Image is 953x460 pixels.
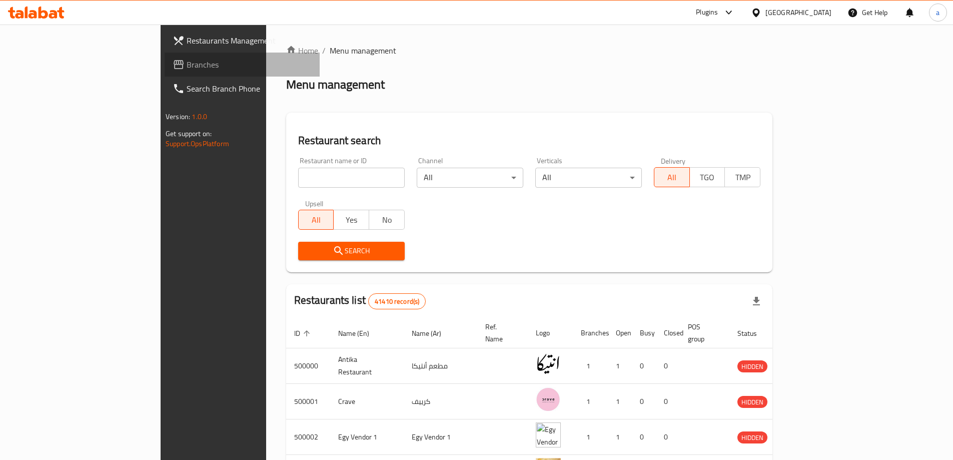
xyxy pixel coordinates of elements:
[737,361,767,372] span: HIDDEN
[536,422,561,447] img: Egy Vendor 1
[187,83,312,95] span: Search Branch Phone
[298,210,334,230] button: All
[298,133,760,148] h2: Restaurant search
[737,327,770,339] span: Status
[305,200,324,207] label: Upsell
[485,321,516,345] span: Ref. Name
[166,110,190,123] span: Version:
[404,384,477,419] td: كرييف
[656,419,680,455] td: 0
[632,348,656,384] td: 0
[737,396,767,408] span: HIDDEN
[573,384,608,419] td: 1
[369,297,425,306] span: 41410 record(s)
[368,293,426,309] div: Total records count
[536,351,561,376] img: Antika Restaurant
[165,77,320,101] a: Search Branch Phone
[608,419,632,455] td: 1
[936,7,939,18] span: a
[373,213,401,227] span: No
[330,419,404,455] td: Egy Vendor 1
[333,210,369,230] button: Yes
[535,168,642,188] div: All
[724,167,760,187] button: TMP
[286,77,385,93] h2: Menu management
[166,137,229,150] a: Support.OpsPlatform
[656,318,680,348] th: Closed
[298,168,405,188] input: Search for restaurant name or ID..
[632,384,656,419] td: 0
[694,170,721,185] span: TGO
[330,45,396,57] span: Menu management
[658,170,686,185] span: All
[322,45,326,57] li: /
[656,348,680,384] td: 0
[608,384,632,419] td: 1
[696,7,718,19] div: Plugins
[412,327,454,339] span: Name (Ar)
[737,432,767,443] span: HIDDEN
[330,348,404,384] td: Antika Restaurant
[417,168,523,188] div: All
[632,419,656,455] td: 0
[404,348,477,384] td: مطعم أنتيكا
[661,157,686,164] label: Delivery
[656,384,680,419] td: 0
[306,245,397,257] span: Search
[737,431,767,443] div: HIDDEN
[187,59,312,71] span: Branches
[737,360,767,372] div: HIDDEN
[688,321,717,345] span: POS group
[528,318,573,348] th: Logo
[689,167,725,187] button: TGO
[165,29,320,53] a: Restaurants Management
[369,210,405,230] button: No
[166,127,212,140] span: Get support on:
[744,289,768,313] div: Export file
[536,387,561,412] img: Crave
[765,7,831,18] div: [GEOGRAPHIC_DATA]
[330,384,404,419] td: Crave
[729,170,756,185] span: TMP
[303,213,330,227] span: All
[632,318,656,348] th: Busy
[187,35,312,47] span: Restaurants Management
[573,419,608,455] td: 1
[608,318,632,348] th: Open
[608,348,632,384] td: 1
[573,318,608,348] th: Branches
[298,242,405,260] button: Search
[573,348,608,384] td: 1
[338,213,365,227] span: Yes
[294,327,313,339] span: ID
[654,167,690,187] button: All
[165,53,320,77] a: Branches
[338,327,382,339] span: Name (En)
[294,293,426,309] h2: Restaurants list
[404,419,477,455] td: Egy Vendor 1
[192,110,207,123] span: 1.0.0
[286,45,772,57] nav: breadcrumb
